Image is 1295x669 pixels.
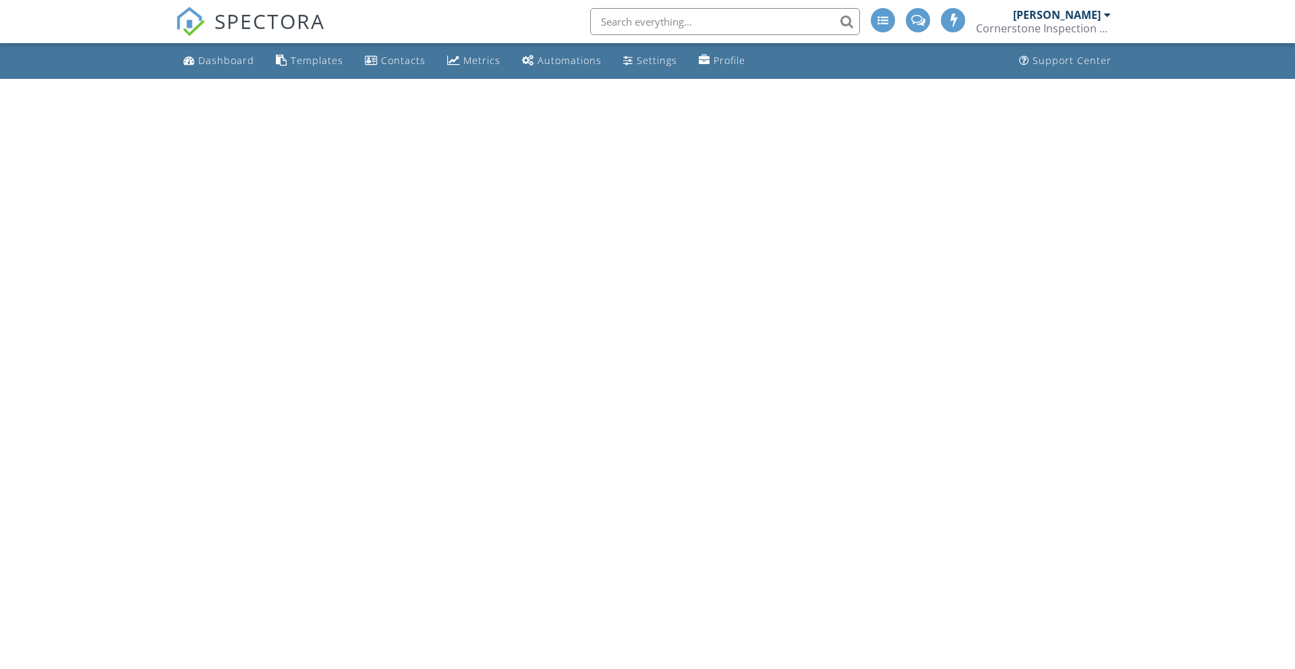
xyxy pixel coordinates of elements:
[175,7,205,36] img: The Best Home Inspection Software - Spectora
[291,54,343,67] div: Templates
[175,18,325,47] a: SPECTORA
[517,49,607,74] a: Automations (Basic)
[270,49,349,74] a: Templates
[693,49,751,74] a: Company Profile
[359,49,431,74] a: Contacts
[976,22,1111,35] div: Cornerstone Inspection Services LLC
[463,54,500,67] div: Metrics
[178,49,260,74] a: Dashboard
[198,54,254,67] div: Dashboard
[618,49,683,74] a: Settings
[538,54,602,67] div: Automations
[381,54,426,67] div: Contacts
[714,54,745,67] div: Profile
[1013,8,1101,22] div: [PERSON_NAME]
[214,7,325,35] span: SPECTORA
[590,8,860,35] input: Search everything...
[1033,54,1112,67] div: Support Center
[1014,49,1117,74] a: Support Center
[637,54,677,67] div: Settings
[442,49,506,74] a: Metrics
